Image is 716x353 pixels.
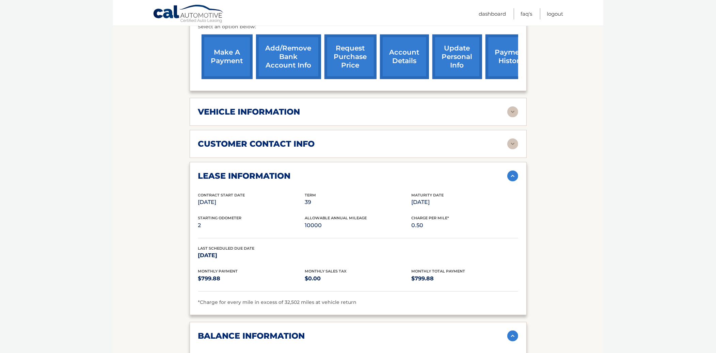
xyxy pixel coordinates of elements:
span: Monthly Sales Tax [305,269,347,274]
span: Monthly Total Payment [411,269,465,274]
span: Charge Per Mile* [411,216,449,220]
a: account details [380,34,429,79]
span: Maturity Date [411,193,444,197]
a: update personal info [432,34,482,79]
img: accordion-rest.svg [507,138,518,149]
p: [DATE] [198,251,305,260]
span: Last Scheduled Due Date [198,246,255,251]
a: payment history [486,34,537,79]
img: accordion-rest.svg [507,106,518,117]
p: $799.88 [198,274,305,283]
a: FAQ's [521,8,532,19]
span: Starting Odometer [198,216,242,220]
a: make a payment [202,34,253,79]
a: request purchase price [324,34,377,79]
h2: customer contact info [198,139,315,149]
span: *Charge for every mile in excess of 32,502 miles at vehicle return [198,299,357,305]
p: 39 [305,197,411,207]
p: Select an option below: [198,23,518,31]
span: Monthly Payment [198,269,238,274]
span: Term [305,193,316,197]
h2: balance information [198,331,305,341]
h2: vehicle information [198,107,300,117]
a: Add/Remove bank account info [256,34,321,79]
span: Contract Start Date [198,193,245,197]
p: 10000 [305,221,411,230]
img: accordion-active.svg [507,330,518,341]
p: [DATE] [411,197,518,207]
p: 0.50 [411,221,518,230]
p: 2 [198,221,305,230]
p: $799.88 [411,274,518,283]
a: Logout [547,8,563,19]
p: $0.00 [305,274,411,283]
p: [DATE] [198,197,305,207]
a: Cal Automotive [153,4,224,24]
a: Dashboard [479,8,506,19]
h2: lease information [198,171,291,181]
img: accordion-active.svg [507,171,518,181]
span: Allowable Annual Mileage [305,216,367,220]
